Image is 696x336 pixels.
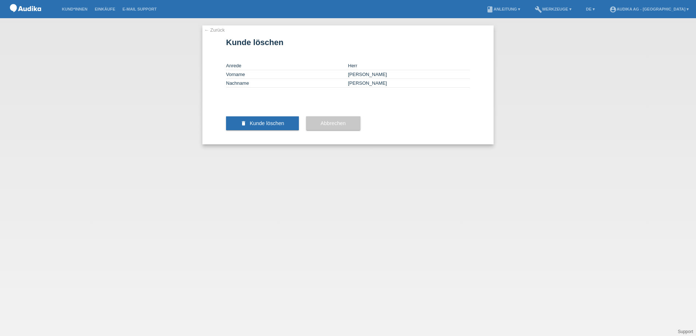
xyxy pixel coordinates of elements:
[241,120,246,126] i: delete
[204,27,225,33] a: ← Zurück
[226,61,348,70] td: Anrede
[609,6,617,13] i: account_circle
[535,6,542,13] i: build
[226,38,470,47] h1: Kunde löschen
[486,6,494,13] i: book
[58,7,91,11] a: Kund*innen
[348,70,470,79] td: [PERSON_NAME]
[606,7,692,11] a: account_circleAudika AG - [GEOGRAPHIC_DATA] ▾
[226,116,299,130] button: delete Kunde löschen
[531,7,575,11] a: buildWerkzeuge ▾
[7,14,44,20] a: POS — MF Group
[226,70,348,79] td: Vorname
[678,329,693,334] a: Support
[119,7,161,11] a: E-Mail Support
[582,7,598,11] a: DE ▾
[306,116,360,130] button: Abbrechen
[250,120,284,126] span: Kunde löschen
[483,7,524,11] a: bookAnleitung ▾
[348,61,470,70] td: Herr
[348,79,470,88] td: [PERSON_NAME]
[226,79,348,88] td: Nachname
[321,120,346,126] span: Abbrechen
[91,7,119,11] a: Einkäufe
